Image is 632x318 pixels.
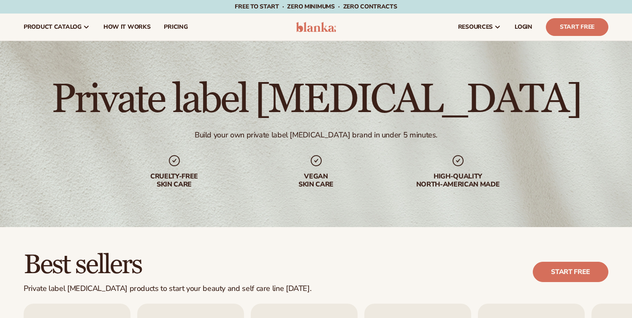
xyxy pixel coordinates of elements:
div: Cruelty-free skin care [120,173,228,189]
span: pricing [164,24,187,30]
a: product catalog [17,14,97,41]
div: Vegan skin care [262,173,370,189]
div: Private label [MEDICAL_DATA] products to start your beauty and self care line [DATE]. [24,284,311,293]
a: resources [451,14,508,41]
h1: Private label [MEDICAL_DATA] [52,79,580,120]
span: Free to start · ZERO minimums · ZERO contracts [235,3,397,11]
div: Build your own private label [MEDICAL_DATA] brand in under 5 minutes. [195,130,437,140]
img: logo [296,22,336,32]
span: product catalog [24,24,81,30]
a: LOGIN [508,14,539,41]
span: resources [458,24,493,30]
span: How It Works [103,24,151,30]
a: Start free [533,262,608,282]
a: pricing [157,14,194,41]
a: How It Works [97,14,157,41]
h2: Best sellers [24,251,311,279]
a: Start Free [546,18,608,36]
div: High-quality North-american made [404,173,512,189]
span: LOGIN [515,24,532,30]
